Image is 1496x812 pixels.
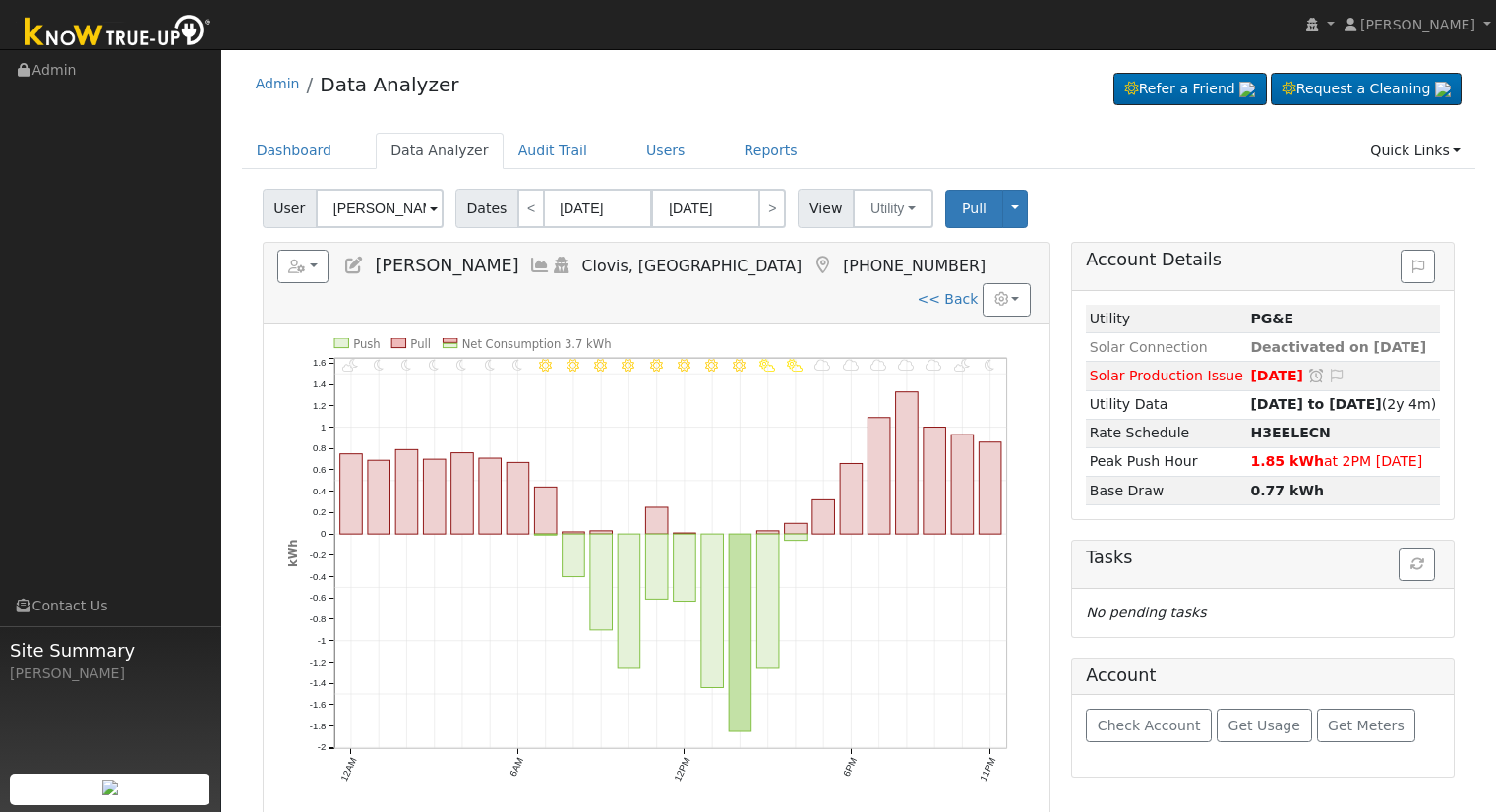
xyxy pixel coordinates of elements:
text: -2 [318,741,327,752]
strong: 1.85 kWh [1250,453,1324,469]
text: 11PM [978,756,998,783]
td: Utility [1086,305,1247,333]
text: 0.6 [313,464,326,475]
span: (2y 4m) [1250,396,1436,412]
td: Rate Schedule [1086,419,1247,447]
i: 8PM - MostlyCloudy [898,359,914,372]
text: -1.6 [310,699,327,710]
text: 1.4 [313,378,327,389]
rect: onclick="" [534,534,557,535]
td: Peak Push Hour [1086,447,1247,476]
i: 4AM - MostlyClear [456,359,466,372]
rect: onclick="" [563,532,585,534]
rect: onclick="" [729,534,751,731]
button: Refresh [1399,548,1435,581]
rect: onclick="" [924,427,946,534]
rect: onclick="" [840,463,863,534]
rect: onclick="" [395,449,418,534]
i: 6AM - MostlyClear [512,359,522,372]
i: 11PM - MostlyClear [985,359,994,372]
text: 0.2 [313,506,326,517]
text: -1 [318,635,327,646]
img: Know True-Up [15,11,221,55]
i: 2AM - Clear [401,359,411,372]
rect: onclick="" [479,458,502,534]
span: Get Meters [1328,718,1405,733]
i: 10AM - Clear [622,359,634,372]
rect: onclick="" [785,534,808,541]
text: 1.6 [313,357,326,368]
text: -0.6 [310,592,327,603]
i: Edit Issue [1329,369,1346,382]
rect: onclick="" [507,462,529,534]
span: [PERSON_NAME] [375,256,518,275]
h5: Tasks [1086,548,1440,568]
a: Edit User (28625) [343,256,365,275]
rect: onclick="" [812,499,835,534]
i: 3PM - PartlyCloudy [759,359,775,372]
button: Issue History [1401,250,1435,283]
rect: onclick="" [590,531,613,534]
span: Clovis, [GEOGRAPHIC_DATA] [582,257,803,275]
i: 11AM - Clear [650,359,663,372]
a: Quick Links [1355,133,1475,169]
text: -1.8 [310,721,327,731]
button: Get Meters [1317,709,1416,742]
a: Reports [730,133,812,169]
i: 1AM - MostlyClear [373,359,383,372]
text: 6AM [508,756,525,779]
td: at 2PM [DATE] [1247,447,1440,476]
i: 1PM - Clear [705,359,718,372]
text: Push [353,336,381,350]
i: 12PM - Clear [678,359,690,372]
a: > [758,189,786,228]
img: retrieve [1239,82,1255,97]
span: View [798,189,854,228]
rect: onclick="" [701,534,724,687]
a: Admin [256,76,300,91]
i: No pending tasks [1086,605,1206,620]
text: 0.8 [313,442,326,453]
span: [DATE] [1250,368,1303,383]
button: Check Account [1086,709,1212,742]
a: Request a Cleaning [1271,73,1462,106]
text: 12PM [672,756,692,783]
span: Solar Production Issue [1090,368,1243,383]
td: Base Draw [1086,477,1247,505]
rect: onclick="" [868,418,890,534]
text: -0.8 [310,613,327,624]
text: -1.4 [310,677,327,688]
div: [PERSON_NAME] [10,664,210,684]
rect: onclick="" [674,534,696,601]
rect: onclick="" [618,534,640,668]
rect: onclick="" [368,460,390,534]
i: 6PM - MostlyCloudy [843,359,859,372]
rect: onclick="" [590,534,613,630]
rect: onclick="" [980,442,1002,534]
text: 0 [321,528,326,539]
span: Solar Connection [1090,339,1208,355]
h5: Account [1086,666,1156,685]
rect: onclick="" [785,523,808,534]
text: -1.2 [310,657,327,667]
span: Site Summary [10,637,210,664]
a: Users [631,133,700,169]
text: 12AM [338,756,359,783]
a: << Back [917,291,978,307]
a: Audit Trail [504,133,602,169]
rect: onclick="" [674,533,696,534]
a: Data Analyzer [320,73,458,96]
a: Snooze this issue [1307,368,1325,383]
span: Check Account [1098,718,1201,733]
rect: onclick="" [563,534,585,576]
rect: onclick="" [756,531,779,534]
rect: onclick="" [951,435,974,534]
button: Get Usage [1217,709,1312,742]
a: Multi-Series Graph [529,256,551,275]
text: 6PM [841,756,859,779]
text: 0.4 [313,486,327,496]
rect: onclick="" [645,507,668,534]
input: Select a User [316,189,444,228]
rect: onclick="" [756,534,779,668]
i: 7PM - MostlyCloudy [870,359,886,372]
